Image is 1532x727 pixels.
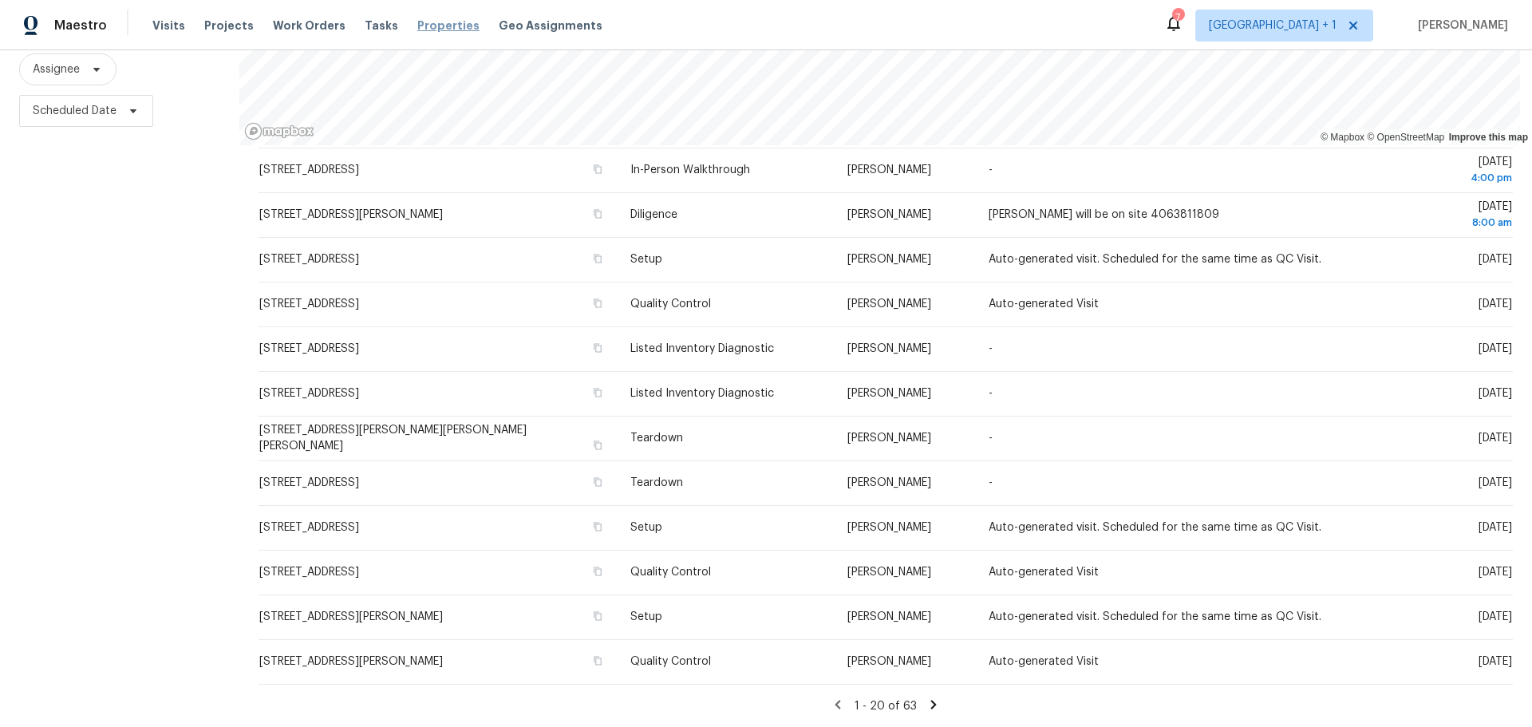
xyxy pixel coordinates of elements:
div: 8:00 am [1364,215,1512,231]
span: [PERSON_NAME] [847,567,931,578]
span: [DATE] [1479,567,1512,578]
span: [DATE] [1479,477,1512,488]
span: - [989,164,993,176]
span: - [989,343,993,354]
span: [STREET_ADDRESS] [259,298,359,310]
span: Auto-generated visit. Scheduled for the same time as QC Visit. [989,611,1321,622]
span: Scheduled Date [33,103,116,119]
span: Maestro [54,18,107,34]
button: Copy Address [590,296,605,310]
span: Work Orders [273,18,345,34]
button: Copy Address [590,207,605,221]
span: [PERSON_NAME] [847,522,931,533]
span: Setup [630,254,662,265]
a: Mapbox homepage [244,122,314,140]
span: [STREET_ADDRESS] [259,388,359,399]
span: [PERSON_NAME] [847,611,931,622]
span: - [989,388,993,399]
button: Copy Address [590,475,605,489]
span: Properties [417,18,480,34]
span: Teardown [630,433,683,444]
span: Teardown [630,477,683,488]
span: [PERSON_NAME] will be on site 4063811809 [989,209,1219,220]
span: [STREET_ADDRESS][PERSON_NAME] [259,611,443,622]
span: In-Person Walkthrough [630,164,750,176]
span: [PERSON_NAME] [847,433,931,444]
span: [PERSON_NAME] [847,388,931,399]
div: 4:00 pm [1364,170,1512,186]
button: Copy Address [590,609,605,623]
span: [DATE] [1479,433,1512,444]
span: Diligence [630,209,677,220]
span: [DATE] [1479,343,1512,354]
span: - [989,477,993,488]
span: [STREET_ADDRESS] [259,343,359,354]
span: Auto-generated Visit [989,298,1099,310]
span: Auto-generated visit. Scheduled for the same time as QC Visit. [989,522,1321,533]
span: Setup [630,522,662,533]
span: [DATE] [1479,298,1512,310]
span: [PERSON_NAME] [847,209,931,220]
span: Tasks [365,20,398,31]
span: [STREET_ADDRESS] [259,164,359,176]
span: [DATE] [1479,388,1512,399]
span: [DATE] [1479,656,1512,667]
span: [PERSON_NAME] [1412,18,1508,34]
span: Auto-generated visit. Scheduled for the same time as QC Visit. [989,254,1321,265]
span: [PERSON_NAME] [847,164,931,176]
span: - [989,433,993,444]
a: OpenStreetMap [1367,132,1444,143]
button: Copy Address [590,438,605,452]
span: [PERSON_NAME] [847,343,931,354]
span: [PERSON_NAME] [847,477,931,488]
span: [DATE] [1364,156,1512,186]
span: Setup [630,611,662,622]
button: Copy Address [590,520,605,534]
span: [PERSON_NAME] [847,298,931,310]
span: [STREET_ADDRESS][PERSON_NAME][PERSON_NAME][PERSON_NAME] [259,425,527,452]
span: Quality Control [630,656,711,667]
div: 7 [1172,10,1183,26]
a: Mapbox [1321,132,1364,143]
button: Copy Address [590,654,605,668]
span: [STREET_ADDRESS][PERSON_NAME] [259,656,443,667]
span: [STREET_ADDRESS] [259,567,359,578]
span: Listed Inventory Diagnostic [630,388,774,399]
span: Geo Assignments [499,18,602,34]
span: Auto-generated Visit [989,567,1099,578]
span: [GEOGRAPHIC_DATA] + 1 [1209,18,1337,34]
a: Improve this map [1449,132,1528,143]
button: Copy Address [590,564,605,579]
span: Projects [204,18,254,34]
span: [PERSON_NAME] [847,254,931,265]
span: [STREET_ADDRESS] [259,522,359,533]
span: 1 - 20 of 63 [855,701,917,712]
span: Quality Control [630,298,711,310]
span: [DATE] [1479,611,1512,622]
span: [STREET_ADDRESS] [259,477,359,488]
span: [DATE] [1364,201,1512,231]
button: Copy Address [590,162,605,176]
span: [DATE] [1479,254,1512,265]
span: Visits [152,18,185,34]
span: [DATE] [1479,522,1512,533]
button: Copy Address [590,385,605,400]
span: [PERSON_NAME] [847,656,931,667]
span: [STREET_ADDRESS] [259,254,359,265]
span: Assignee [33,61,80,77]
button: Copy Address [590,251,605,266]
span: [STREET_ADDRESS][PERSON_NAME] [259,209,443,220]
span: Auto-generated Visit [989,656,1099,667]
span: Quality Control [630,567,711,578]
span: Listed Inventory Diagnostic [630,343,774,354]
